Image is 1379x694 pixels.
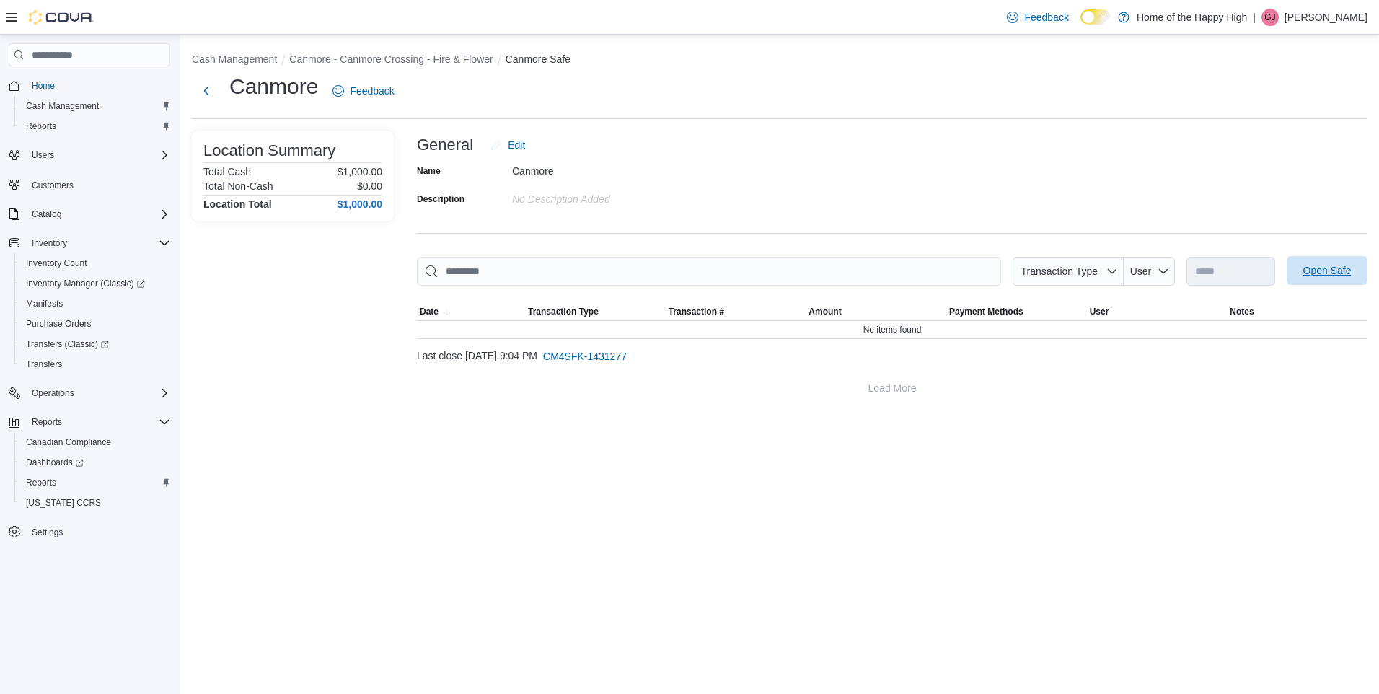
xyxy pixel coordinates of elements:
button: Inventory Count [14,253,176,273]
a: Feedback [1001,3,1074,32]
label: Name [417,165,441,177]
span: [US_STATE] CCRS [26,497,101,509]
button: Cash Management [14,96,176,116]
button: Payment Methods [946,303,1087,320]
span: Inventory [26,234,170,252]
span: Catalog [26,206,170,223]
span: CM4SFK-1431277 [543,349,627,364]
button: Transaction Type [1013,257,1124,286]
span: User [1130,265,1152,277]
button: [US_STATE] CCRS [14,493,176,513]
a: Transfers (Classic) [20,335,115,353]
h3: General [417,136,473,154]
h1: Canmore [229,72,318,101]
p: Home of the Happy High [1137,9,1247,26]
button: User [1124,257,1175,286]
button: Settings [3,522,176,543]
span: Cash Management [20,97,170,115]
span: Reports [20,474,170,491]
p: [PERSON_NAME] [1285,9,1367,26]
div: Gavin Jaques [1261,9,1279,26]
span: Date [420,306,439,317]
span: Operations [32,387,74,399]
h6: Total Cash [203,166,251,177]
span: User [1090,306,1109,317]
button: Next [192,76,221,105]
span: Inventory Manager (Classic) [20,275,170,292]
a: Customers [26,177,79,194]
button: Operations [26,385,80,402]
button: User [1087,303,1228,320]
button: Home [3,75,176,96]
a: Cash Management [20,97,105,115]
span: Settings [32,527,63,538]
a: Feedback [327,76,400,105]
span: Reports [26,477,56,488]
button: Customers [3,174,176,195]
span: Users [26,146,170,164]
span: Purchase Orders [26,318,92,330]
span: Home [26,76,170,95]
span: Open Safe [1303,263,1352,278]
button: Canmore Safe [506,53,570,65]
h4: Location Total [203,198,272,210]
input: This is a search bar. As you type, the results lower in the page will automatically filter. [417,257,1001,286]
span: Canadian Compliance [26,436,111,448]
span: Manifests [26,298,63,309]
button: Notes [1227,303,1367,320]
span: No items found [863,324,922,335]
a: Transfers (Classic) [14,334,176,354]
label: Description [417,193,464,205]
a: Dashboards [14,452,176,473]
button: Reports [26,413,68,431]
span: Inventory Manager (Classic) [26,278,145,289]
h4: $1,000.00 [338,198,382,210]
button: Inventory [26,234,73,252]
button: Catalog [3,204,176,224]
span: Catalog [32,208,61,220]
span: Feedback [350,84,394,98]
button: Inventory [3,233,176,253]
button: Reports [3,412,176,432]
button: Transaction # [666,303,806,320]
a: Inventory Manager (Classic) [20,275,151,292]
p: $0.00 [357,180,382,192]
button: Reports [14,116,176,136]
a: Reports [20,118,62,135]
a: Canadian Compliance [20,434,117,451]
button: Users [3,145,176,165]
span: Home [32,80,55,92]
span: Dashboards [26,457,84,468]
span: Customers [32,180,74,191]
span: GJ [1264,9,1275,26]
span: Canadian Compliance [20,434,170,451]
span: Reports [26,120,56,132]
span: Edit [508,138,525,152]
button: Amount [806,303,946,320]
span: Payment Methods [949,306,1023,317]
button: Canadian Compliance [14,432,176,452]
span: Reports [26,413,170,431]
img: Cova [29,10,94,25]
span: Manifests [20,295,170,312]
span: Reports [32,416,62,428]
span: Inventory Count [26,258,87,269]
span: Users [32,149,54,161]
button: Manifests [14,294,176,314]
div: Canmore [512,159,705,177]
button: Load More [417,374,1367,403]
span: Feedback [1024,10,1068,25]
button: Open Safe [1287,256,1367,285]
p: $1,000.00 [338,166,382,177]
span: Transaction Type [1021,265,1098,277]
a: Reports [20,474,62,491]
p: | [1253,9,1256,26]
button: Transaction Type [525,303,666,320]
button: Transfers [14,354,176,374]
span: Transfers [26,359,62,370]
span: Settings [26,523,170,541]
a: Home [26,77,61,95]
button: Date [417,303,525,320]
button: Cash Management [192,53,277,65]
